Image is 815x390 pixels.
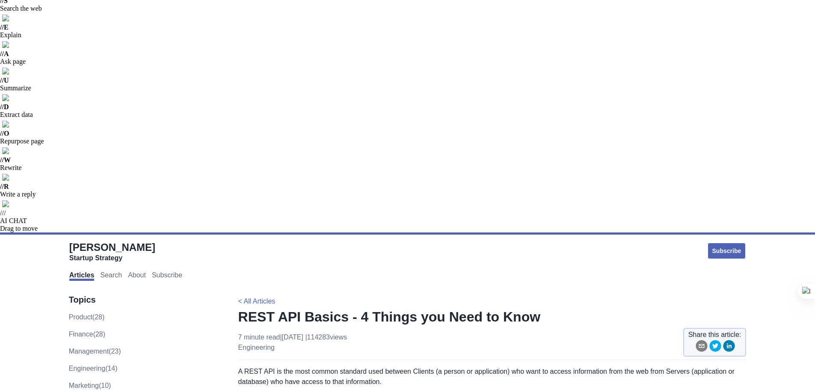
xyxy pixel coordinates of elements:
p: A REST API is the most common standard used between Clients (a person or application) who want to... [238,366,747,387]
button: linkedin [723,340,735,355]
a: finance(28) [69,330,105,338]
a: management(23) [69,348,121,355]
button: email [696,340,708,355]
h1: REST API Basics - 4 Things you Need to Know [238,308,747,325]
a: marketing(10) [69,382,111,389]
a: Search [100,271,122,281]
span: [PERSON_NAME] [69,241,155,253]
a: engineering [238,344,275,351]
span: Share this article: [688,330,741,340]
a: Subscribe [152,271,182,281]
a: < All Articles [238,298,276,305]
a: Articles [69,271,95,281]
a: engineering(14) [69,365,118,372]
a: [PERSON_NAME]Startup Strategy [69,241,155,262]
span: | 114283 views [305,333,347,341]
p: 7 minute read | [DATE] [238,332,347,353]
h3: Topics [69,295,220,305]
div: Startup Strategy [69,254,155,262]
a: About [128,271,146,281]
a: product(28) [69,313,105,321]
button: twitter [709,340,721,355]
a: Subscribe [707,242,747,259]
